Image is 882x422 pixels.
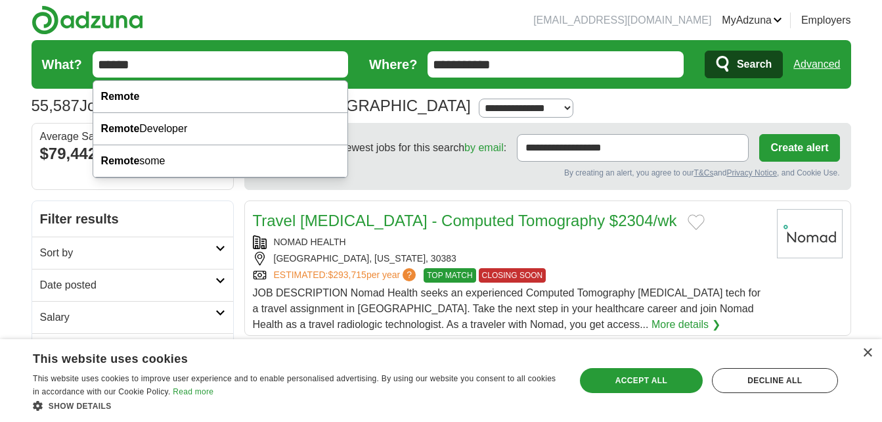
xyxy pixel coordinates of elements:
div: some [93,145,348,177]
span: ? [403,268,416,281]
a: NOMAD HEALTH [274,237,346,247]
a: Date posted [32,269,233,301]
a: Sort by [32,237,233,269]
h2: Date posted [40,277,215,293]
a: Travel [MEDICAL_DATA] - Computed Tomography $2304/wk [253,212,677,229]
a: Remote [32,333,233,365]
h2: Salary [40,310,215,325]
button: Create alert [759,134,839,162]
h1: Jobs in [GEOGRAPHIC_DATA], [GEOGRAPHIC_DATA] [32,97,471,114]
span: Show details [49,402,112,411]
label: Where? [369,55,417,74]
div: Decline all [712,368,838,393]
div: $79,442 [40,142,225,166]
div: By creating an alert, you agree to our and , and Cookie Use. [255,167,840,179]
h2: Sort by [40,245,215,261]
a: Salary [32,301,233,333]
button: Add to favorite jobs [688,214,705,230]
a: ESTIMATED:$293,715per year? [274,268,419,283]
div: Developer [93,113,348,145]
label: What? [42,55,82,74]
img: Nomad Health logo [777,209,843,258]
button: Search [705,51,783,78]
span: 55,587 [32,94,79,118]
strong: Remote [101,155,140,166]
strong: Remote [101,91,140,102]
a: More details ❯ [651,317,720,333]
div: Average Salary [40,131,225,142]
span: This website uses cookies to improve user experience and to enable personalised advertising. By u... [33,374,556,396]
a: T&Cs [694,168,713,177]
a: Advanced [793,51,840,78]
div: Accept all [580,368,703,393]
div: This website uses cookies [33,347,526,367]
div: [GEOGRAPHIC_DATA], [US_STATE], 30383 [253,252,766,266]
div: Show details [33,399,559,412]
span: Search [737,51,772,78]
h2: Filter results [32,201,233,237]
div: Close [862,348,872,358]
span: CLOSING SOON [479,268,546,283]
img: Adzuna logo [32,5,143,35]
a: MyAdzuna [722,12,782,28]
a: by email [464,142,504,153]
li: [EMAIL_ADDRESS][DOMAIN_NAME] [533,12,711,28]
span: Receive the newest jobs for this search : [282,140,506,156]
span: TOP MATCH [424,268,475,283]
span: $293,715 [328,270,366,280]
a: Privacy Notice [726,168,777,177]
a: Read more, opens a new window [173,387,213,396]
strong: Remote [101,123,140,134]
a: Employers [801,12,851,28]
span: JOB DESCRIPTION Nomad Health seeks an experienced Computed Tomography [MEDICAL_DATA] tech for a t... [253,287,761,330]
